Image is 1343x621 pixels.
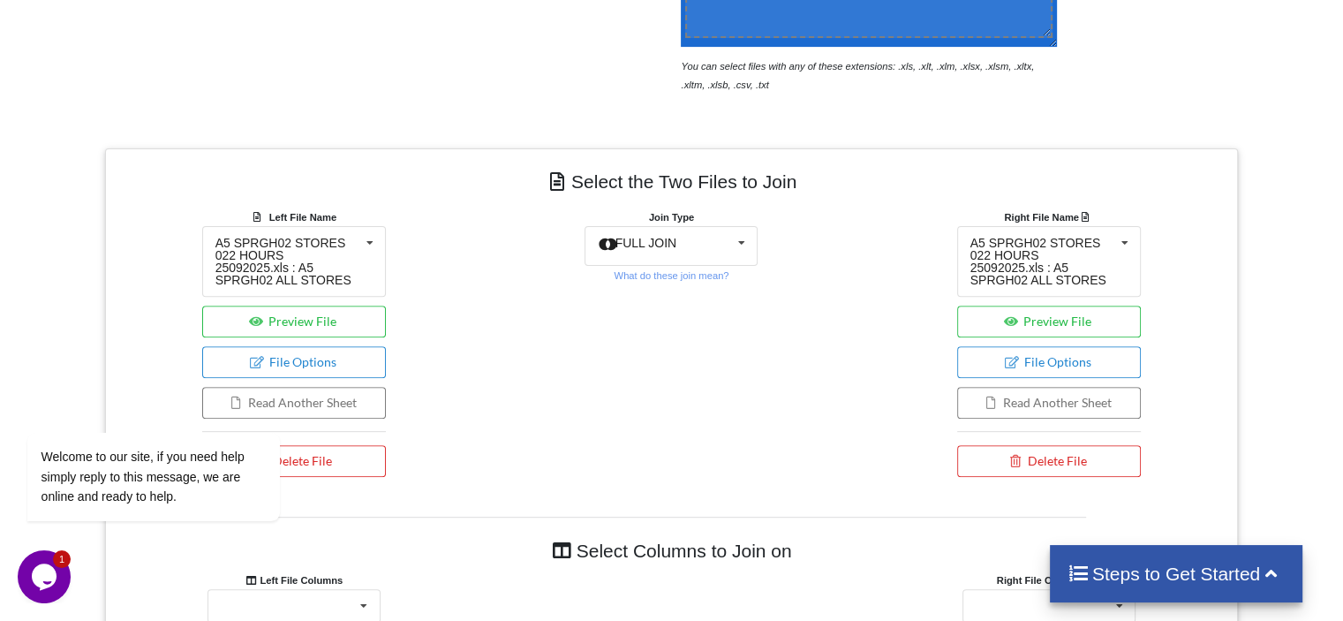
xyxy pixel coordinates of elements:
[257,531,1086,571] h4: Select Columns to Join on
[118,162,1225,201] h4: Select the Two Files to Join
[649,212,694,223] b: Join Type
[18,273,336,541] iframe: chat widget
[957,306,1142,337] button: Preview File
[18,550,74,603] iframe: chat widget
[615,236,677,250] span: FULL JOIN
[1004,212,1093,223] b: Right File Name
[269,212,336,223] b: Left File Name
[215,237,359,286] div: A5 SPRGH02 STORES 022 HOURS 25092025.xls : A5 SPRGH02 ALL STORES
[957,346,1142,378] button: File Options
[1068,563,1286,585] h4: Steps to Get Started
[997,575,1102,586] b: Right File Columns
[245,575,343,586] b: Left File Columns
[957,445,1142,477] button: Delete File
[681,61,1034,90] i: You can select files with any of these extensions: .xls, .xlt, .xlm, .xlsx, .xlsm, .xltx, .xltm, ...
[970,237,1114,286] div: A5 SPRGH02 STORES 022 HOURS 25092025.xls : A5 SPRGH02 ALL STORES
[957,387,1142,419] button: Read Another Sheet
[614,270,728,281] small: What do these join mean?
